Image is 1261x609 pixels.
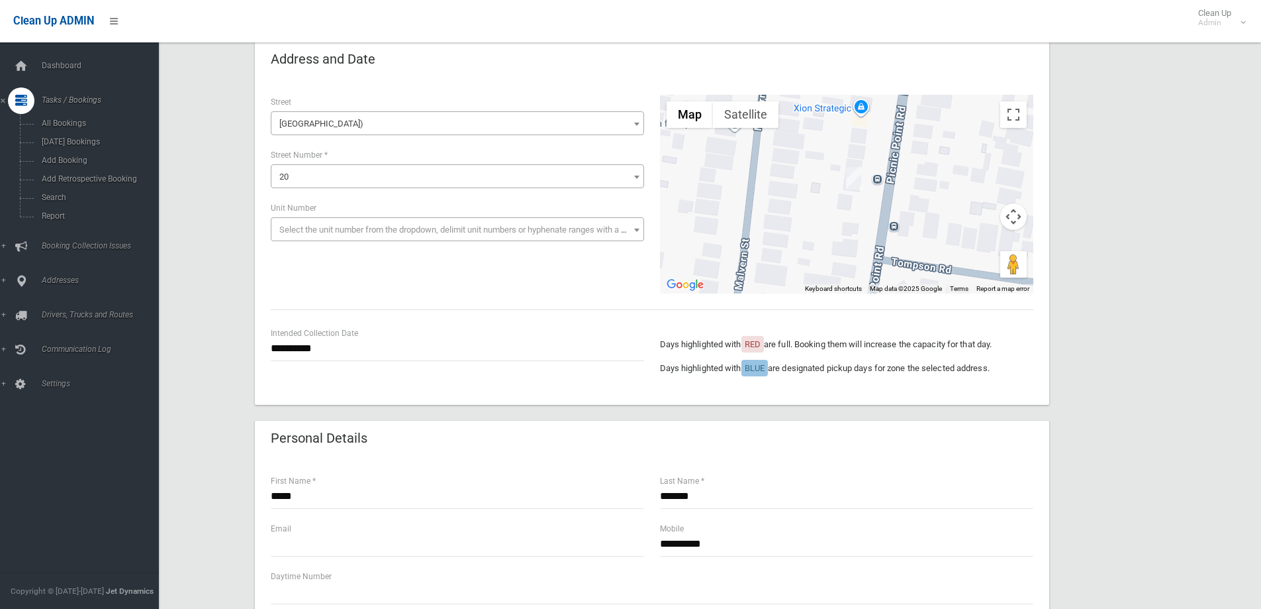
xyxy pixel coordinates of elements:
a: Report a map error [976,285,1029,292]
span: Communication Log [38,345,169,354]
span: 20 [279,172,289,182]
span: Clean Up ADMIN [13,15,94,27]
strong: Jet Dynamics [106,586,154,596]
span: Drivers, Trucks and Routes [38,310,169,319]
span: RED [745,339,761,349]
span: 20 [271,164,644,188]
img: Google [663,276,707,294]
span: Picnic Point Road (PANANIA 2213) [274,115,641,133]
span: Add Booking [38,156,158,165]
p: Days highlighted with are full. Booking them will increase the capacity for that day. [660,337,1033,353]
span: BLUE [745,363,765,373]
span: Tasks / Bookings [38,95,169,105]
span: Copyright © [DATE]-[DATE] [11,586,104,596]
button: Show street map [667,101,713,128]
div: 20 Picnic Point Road, PANANIA NSW 2213 [846,167,862,190]
a: Open this area in Google Maps (opens a new window) [663,276,707,294]
span: [DATE] Bookings [38,137,158,146]
span: Map data ©2025 Google [870,285,942,292]
button: Map camera controls [1000,203,1027,230]
button: Toggle fullscreen view [1000,101,1027,128]
span: Report [38,211,158,221]
a: Terms (opens in new tab) [950,285,968,292]
span: Settings [38,379,169,388]
span: Search [38,193,158,202]
header: Personal Details [255,425,383,451]
button: Drag Pegman onto the map to open Street View [1000,251,1027,278]
span: Select the unit number from the dropdown, delimit unit numbers or hyphenate ranges with a comma [279,225,649,235]
small: Admin [1198,18,1231,28]
span: Dashboard [38,61,169,70]
span: All Bookings [38,119,158,128]
span: 20 [274,168,641,186]
span: Booking Collection Issues [38,241,169,250]
button: Keyboard shortcuts [805,284,862,294]
p: Days highlighted with are designated pickup days for zone the selected address. [660,360,1033,376]
span: Picnic Point Road (PANANIA 2213) [271,111,644,135]
span: Addresses [38,276,169,285]
header: Address and Date [255,46,391,72]
span: Add Retrospective Booking [38,174,158,184]
span: Clean Up [1191,8,1244,28]
button: Show satellite imagery [713,101,778,128]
